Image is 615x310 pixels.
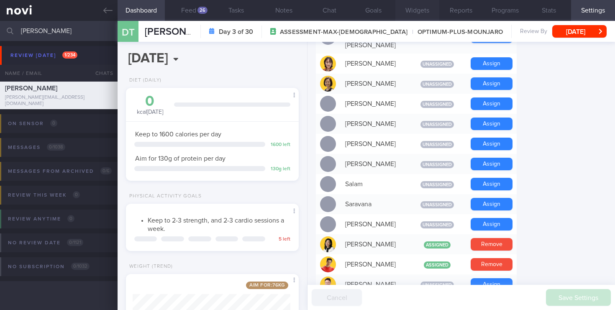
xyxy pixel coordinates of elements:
button: Remove [471,238,512,251]
div: 130 g left [269,166,290,172]
span: Aim for 130g of protein per day [135,155,225,162]
button: Assign [471,97,512,110]
button: Assign [471,57,512,70]
span: Aim for: 76 kg [246,282,288,289]
span: 0 / 1032 [71,263,90,270]
button: Assign [471,278,512,291]
div: Review [DATE] [8,50,79,61]
div: 5 left [269,236,290,243]
div: Review anytime [6,213,77,225]
span: Unassigned [420,161,454,168]
span: 0 / 6 [100,167,112,174]
span: [PERSON_NAME] [5,85,57,92]
div: Saravana [341,196,408,213]
button: [DATE] [552,25,607,38]
div: [PERSON_NAME] [341,136,408,152]
div: [PERSON_NAME] [341,256,408,273]
div: No review date [6,237,85,249]
div: Messages from Archived [6,166,114,177]
div: [PERSON_NAME] [341,276,408,293]
span: ASSESSMENT-MAX-[DEMOGRAPHIC_DATA] [280,28,408,36]
span: 0 [50,120,57,127]
span: Unassigned [420,181,454,188]
div: kcal [DATE] [134,94,166,116]
button: Remove [471,258,512,271]
div: Weight (Trend) [126,264,173,270]
div: [PERSON_NAME][EMAIL_ADDRESS][DOMAIN_NAME] [5,95,113,107]
div: 1600 left [269,142,290,148]
div: [PERSON_NAME] [341,156,408,172]
div: 26 [197,7,208,14]
span: Unassigned [420,141,454,148]
span: Unassigned [420,221,454,228]
span: Assigned [424,241,451,249]
span: Unassigned [420,61,454,68]
div: DT [112,16,143,48]
span: [PERSON_NAME] [145,27,223,37]
div: [PERSON_NAME] [341,236,408,253]
div: On sensor [6,118,59,129]
div: Messages [6,142,67,153]
span: Review By [520,28,547,36]
button: Assign [471,218,512,231]
span: 0 / 1038 [47,143,65,151]
span: Keep to 1600 calories per day [135,131,221,138]
div: [PERSON_NAME] [341,216,408,233]
button: Assign [471,138,512,150]
button: Assign [471,118,512,130]
button: Assign [471,158,512,170]
span: Unassigned [420,121,454,128]
span: Unassigned [420,81,454,88]
div: Chats [84,65,118,82]
span: Unassigned [420,101,454,108]
span: Assigned [424,261,451,269]
button: Assign [471,198,512,210]
span: Unassigned [420,282,454,289]
div: 0 [134,94,166,109]
div: Review this week [6,190,82,201]
div: Physical Activity Goals [126,193,202,200]
strong: Day 3 of 30 [219,28,253,36]
div: Diet (Daily) [126,77,161,84]
button: Assign [471,178,512,190]
span: 0 [67,215,74,222]
div: Salam [341,176,408,192]
span: 0 [73,191,80,198]
button: Assign [471,77,512,90]
div: [PERSON_NAME] [341,55,408,72]
span: 1 / 234 [62,51,77,59]
div: [PERSON_NAME] [341,75,408,92]
li: Keep to 2-3 strength, and 2-3 cardio sessions a week. [148,214,290,233]
div: [PERSON_NAME] [341,95,408,112]
span: OPTIMUM-PLUS-MOUNJARO [408,28,503,36]
span: 0 / 1121 [67,239,83,246]
div: [PERSON_NAME] [341,115,408,132]
span: Unassigned [420,201,454,208]
div: No subscription [6,261,92,272]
